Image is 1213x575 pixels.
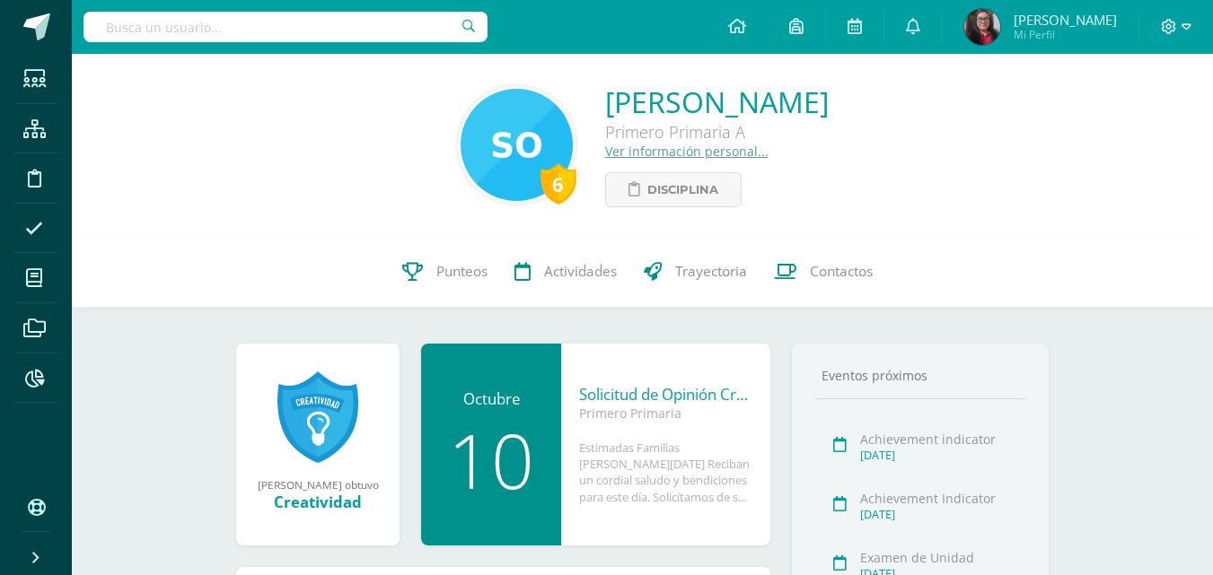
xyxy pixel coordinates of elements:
div: Primero Primaria A [605,121,829,143]
span: Contactos [810,262,873,281]
div: [DATE] [860,507,1021,522]
a: Punteos [389,236,501,308]
img: 11639f0b0a6bee01b253b6bb2336cb26.png [461,89,573,201]
div: 6 [541,163,576,205]
span: Mi Perfil [1014,27,1117,42]
span: Disciplina [647,173,718,206]
div: Creatividad [254,492,382,512]
div: Primero Primaria [579,405,752,422]
div: [DATE] [860,448,1021,463]
div: Estimadas Familias [PERSON_NAME][DATE] Reciban un cordial saludo y bendiciones para este día. Sol... [579,440,752,505]
span: Punteos [436,262,488,281]
div: Octubre [439,388,543,409]
a: Trayectoria [630,236,760,308]
input: Busca un usuario... [84,12,488,42]
a: [PERSON_NAME] [605,83,829,121]
div: Achievement Indicator [860,490,1021,507]
div: [PERSON_NAME] obtuvo [254,477,382,492]
div: 10 [439,423,543,498]
div: Solicitud de Opinión Creciendo en Familia [579,384,752,405]
img: 4f1d20c8bafb3cbeaa424ebc61ec86ed.png [964,9,1000,45]
a: Ver información personal... [605,143,769,160]
a: Actividades [501,236,630,308]
span: Trayectoria [675,262,747,281]
div: Eventos próximos [814,367,1026,384]
span: Actividades [544,262,617,281]
span: [PERSON_NAME] [1014,11,1117,29]
div: Examen de Unidad [860,549,1021,566]
div: Achievement indicator [860,431,1021,448]
a: Disciplina [605,172,742,207]
a: Contactos [760,236,886,308]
